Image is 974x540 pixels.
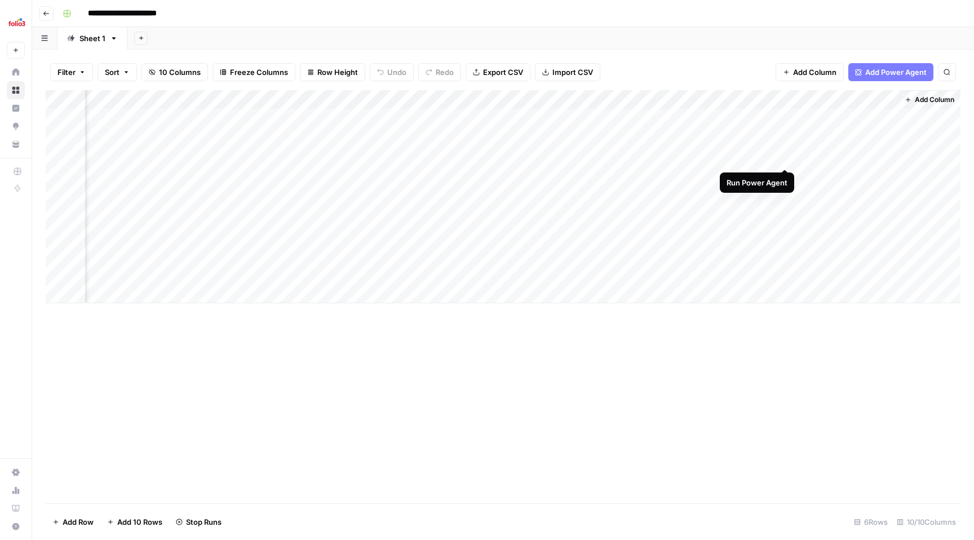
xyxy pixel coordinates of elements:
[159,67,201,78] span: 10 Columns
[7,517,25,535] button: Help + Support
[776,63,844,81] button: Add Column
[63,516,94,528] span: Add Row
[230,67,288,78] span: Freeze Columns
[57,27,127,50] a: Sheet 1
[7,117,25,135] a: Opportunities
[900,92,959,107] button: Add Column
[483,67,523,78] span: Export CSV
[436,67,454,78] span: Redo
[50,63,93,81] button: Filter
[169,513,228,531] button: Stop Runs
[186,516,222,528] span: Stop Runs
[98,63,137,81] button: Sort
[793,67,836,78] span: Add Column
[57,67,76,78] span: Filter
[212,63,295,81] button: Freeze Columns
[7,481,25,499] a: Usage
[7,135,25,153] a: Your Data
[418,63,461,81] button: Redo
[105,67,119,78] span: Sort
[370,63,414,81] button: Undo
[865,67,927,78] span: Add Power Agent
[317,67,358,78] span: Row Height
[7,9,25,37] button: Workspace: Folio3
[552,67,593,78] span: Import CSV
[848,63,933,81] button: Add Power Agent
[79,33,105,44] div: Sheet 1
[892,513,960,531] div: 10/10 Columns
[535,63,600,81] button: Import CSV
[117,516,162,528] span: Add 10 Rows
[849,513,892,531] div: 6 Rows
[387,67,406,78] span: Undo
[7,463,25,481] a: Settings
[7,499,25,517] a: Learning Hub
[7,13,27,33] img: Folio3 Logo
[7,99,25,117] a: Insights
[7,81,25,99] a: Browse
[300,63,365,81] button: Row Height
[915,95,954,105] span: Add Column
[100,513,169,531] button: Add 10 Rows
[466,63,530,81] button: Export CSV
[727,177,787,188] div: Run Power Agent
[46,513,100,531] button: Add Row
[141,63,208,81] button: 10 Columns
[7,63,25,81] a: Home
